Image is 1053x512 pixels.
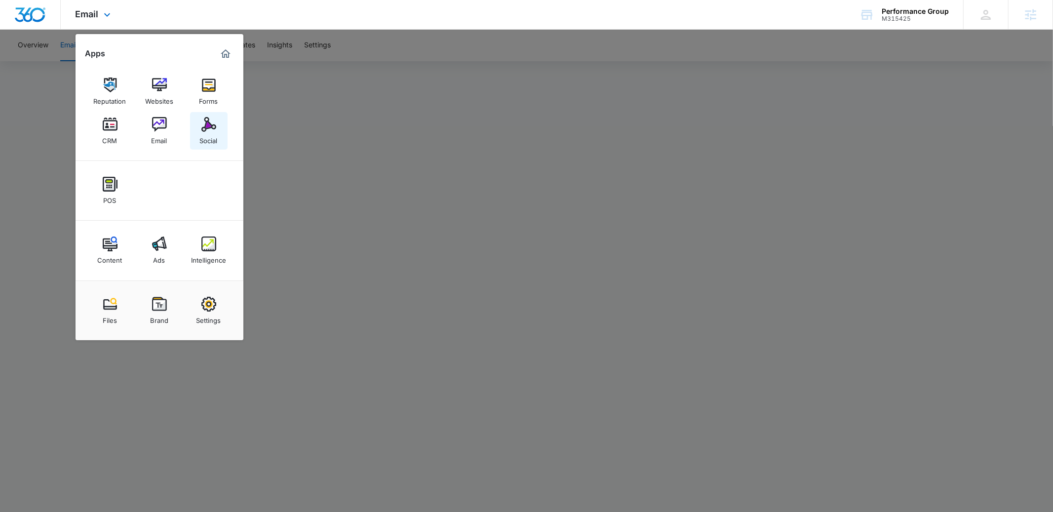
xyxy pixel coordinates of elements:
[91,172,129,209] a: POS
[882,7,949,15] div: account name
[196,312,221,324] div: Settings
[882,15,949,22] div: account id
[91,232,129,269] a: Content
[152,132,167,145] div: Email
[190,73,228,110] a: Forms
[103,132,117,145] div: CRM
[141,292,178,329] a: Brand
[150,312,168,324] div: Brand
[76,9,99,19] span: Email
[141,73,178,110] a: Websites
[91,292,129,329] a: Files
[154,251,165,264] div: Ads
[145,92,173,105] div: Websites
[103,312,117,324] div: Files
[190,112,228,150] a: Social
[218,46,234,62] a: Marketing 360® Dashboard
[141,112,178,150] a: Email
[85,49,106,58] h2: Apps
[199,92,218,105] div: Forms
[190,232,228,269] a: Intelligence
[91,73,129,110] a: Reputation
[94,92,126,105] div: Reputation
[200,132,218,145] div: Social
[141,232,178,269] a: Ads
[190,292,228,329] a: Settings
[104,192,117,204] div: POS
[191,251,226,264] div: Intelligence
[98,251,122,264] div: Content
[91,112,129,150] a: CRM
